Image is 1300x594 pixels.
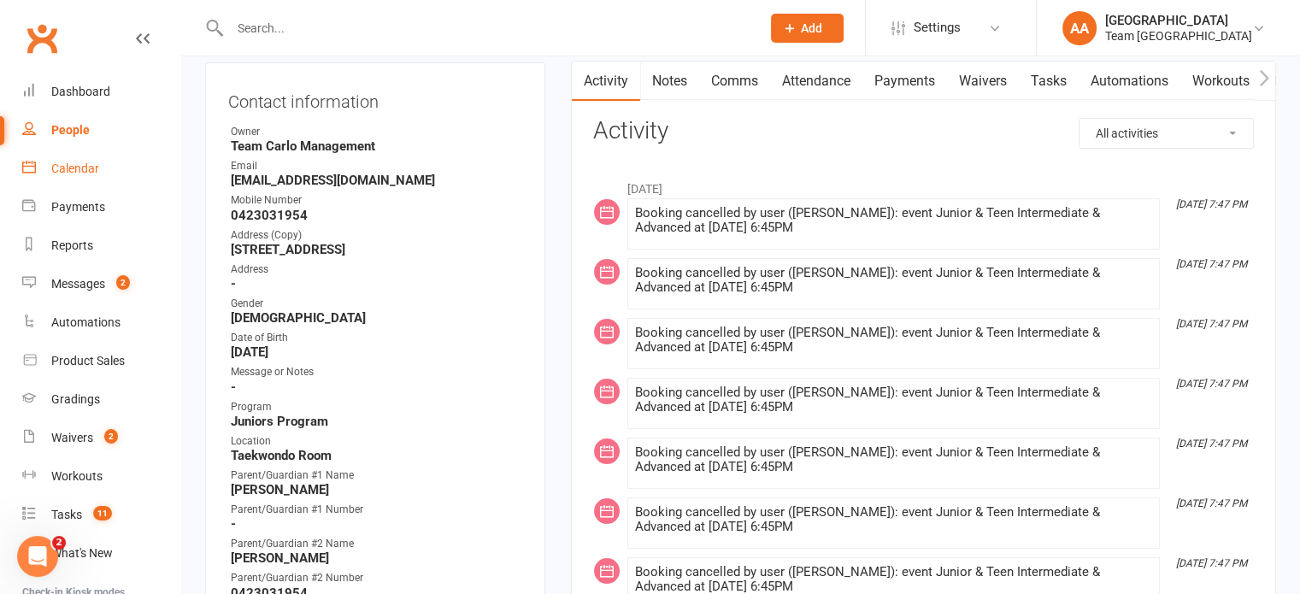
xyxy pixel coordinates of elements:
a: Waivers 2 [22,419,180,457]
a: Workouts [22,457,180,496]
div: [GEOGRAPHIC_DATA] [1105,13,1252,28]
a: Attendance [770,62,862,101]
input: Search... [225,16,749,40]
div: Workouts [51,469,103,483]
div: Parent/Guardian #2 Number [231,570,522,586]
span: Add [801,21,822,35]
div: Booking cancelled by user ([PERSON_NAME]): event Junior & Teen Intermediate & Advanced at [DATE] ... [635,326,1152,355]
div: Mobile Number [231,192,522,209]
a: What's New [22,534,180,573]
a: Activity [572,62,640,101]
div: Booking cancelled by user ([PERSON_NAME]): event Junior & Teen Intermediate & Advanced at [DATE] ... [635,266,1152,295]
div: Messages [51,277,105,291]
strong: [EMAIL_ADDRESS][DOMAIN_NAME] [231,173,522,188]
div: Reports [51,238,93,252]
strong: Juniors Program [231,414,522,429]
strong: 0423031954 [231,208,522,223]
a: Tasks [1019,62,1079,101]
div: Date of Birth [231,330,522,346]
strong: - [231,379,522,395]
div: Waivers [51,431,93,444]
iframe: Intercom live chat [17,536,58,577]
div: What's New [51,546,113,560]
div: Gradings [51,392,100,406]
strong: Team Carlo Management [231,138,522,154]
a: Tasks 11 [22,496,180,534]
strong: - [231,276,522,291]
a: Notes [640,62,699,101]
div: People [51,123,90,137]
div: Dashboard [51,85,110,98]
div: Product Sales [51,354,125,368]
div: Address [231,262,522,278]
a: Automations [22,303,180,342]
h3: Activity [593,118,1254,144]
i: [DATE] 7:47 PM [1176,318,1247,330]
strong: Taekwondo Room [231,448,522,463]
i: [DATE] 7:47 PM [1176,378,1247,390]
i: [DATE] 7:47 PM [1176,198,1247,210]
div: Booking cancelled by user ([PERSON_NAME]): event Junior & Teen Intermediate & Advanced at [DATE] ... [635,206,1152,235]
a: Product Sales [22,342,180,380]
div: Booking cancelled by user ([PERSON_NAME]): event Junior & Teen Intermediate & Advanced at [DATE] ... [635,505,1152,534]
strong: - [231,516,522,532]
strong: [PERSON_NAME] [231,482,522,497]
strong: [PERSON_NAME] [231,550,522,566]
div: Message or Notes [231,364,522,380]
a: Payments [22,188,180,226]
div: Automations [51,315,121,329]
div: Gender [231,296,522,312]
i: [DATE] 7:47 PM [1176,438,1247,450]
a: Calendar [22,150,180,188]
div: Address (Copy) [231,227,522,244]
div: Team [GEOGRAPHIC_DATA] [1105,28,1252,44]
h3: Contact information [228,85,522,111]
div: Email [231,158,522,174]
i: [DATE] 7:47 PM [1176,557,1247,569]
div: Booking cancelled by user ([PERSON_NAME]): event Junior & Teen Intermediate & Advanced at [DATE] ... [635,385,1152,415]
div: Booking cancelled by user ([PERSON_NAME]): event Junior & Teen Intermediate & Advanced at [DATE] ... [635,565,1152,594]
span: 2 [52,536,66,550]
div: Parent/Guardian #1 Number [231,502,522,518]
div: Parent/Guardian #2 Name [231,536,522,552]
strong: [DATE] [231,344,522,360]
strong: [DEMOGRAPHIC_DATA] [231,310,522,326]
div: Owner [231,124,522,140]
div: Booking cancelled by user ([PERSON_NAME]): event Junior & Teen Intermediate & Advanced at [DATE] ... [635,445,1152,474]
i: [DATE] 7:47 PM [1176,497,1247,509]
button: Add [771,14,844,43]
a: Dashboard [22,73,180,111]
div: AA [1062,11,1097,45]
a: Comms [699,62,770,101]
div: Payments [51,200,105,214]
li: [DATE] [593,171,1254,198]
span: 2 [104,429,118,444]
a: Reports [22,226,180,265]
a: Messages 2 [22,265,180,303]
a: Gradings [22,380,180,419]
i: [DATE] 7:47 PM [1176,258,1247,270]
a: Waivers [947,62,1019,101]
div: Parent/Guardian #1 Name [231,468,522,484]
div: Tasks [51,508,82,521]
a: Workouts [1180,62,1262,101]
div: Calendar [51,162,99,175]
span: 11 [93,506,112,520]
a: Automations [1079,62,1180,101]
div: Program [231,399,522,415]
a: People [22,111,180,150]
strong: [STREET_ADDRESS] [231,242,522,257]
span: 2 [116,275,130,290]
span: Settings [914,9,961,47]
a: Payments [862,62,947,101]
a: Clubworx [21,17,63,60]
div: Location [231,433,522,450]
